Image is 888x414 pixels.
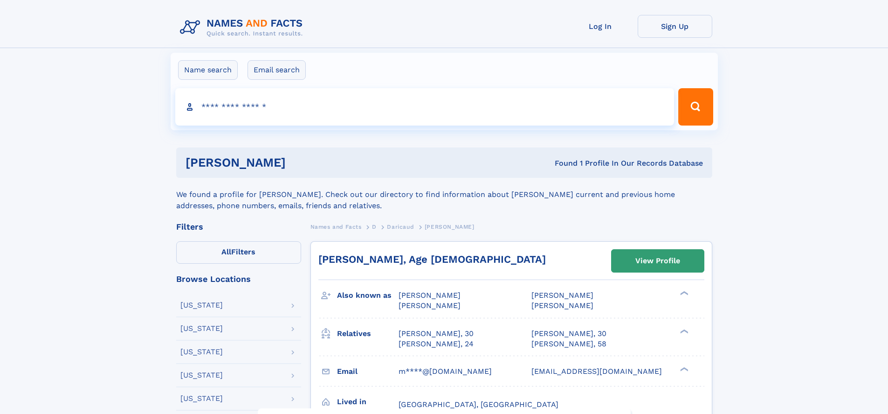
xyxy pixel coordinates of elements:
a: Log In [563,15,638,38]
div: [US_STATE] [180,395,223,402]
div: [US_STATE] [180,302,223,309]
div: ❯ [678,366,689,372]
div: [US_STATE] [180,372,223,379]
img: Logo Names and Facts [176,15,310,40]
a: View Profile [612,250,704,272]
input: search input [175,88,675,126]
h3: Relatives [337,326,399,342]
span: [GEOGRAPHIC_DATA], [GEOGRAPHIC_DATA] [399,400,558,409]
a: Daricaud [387,221,414,232]
span: [PERSON_NAME] [399,301,461,310]
span: [EMAIL_ADDRESS][DOMAIN_NAME] [531,367,662,376]
div: ❯ [678,290,689,296]
button: Search Button [678,88,713,126]
span: [PERSON_NAME] [425,224,475,230]
div: View Profile [635,250,680,272]
a: [PERSON_NAME], 30 [531,329,606,339]
span: All [221,247,231,256]
a: [PERSON_NAME], 24 [399,339,474,349]
label: Email search [248,60,306,80]
div: Filters [176,223,301,231]
label: Name search [178,60,238,80]
span: [PERSON_NAME] [531,291,593,300]
a: D [372,221,377,232]
h3: Email [337,364,399,379]
a: Sign Up [638,15,712,38]
a: [PERSON_NAME], 30 [399,329,474,339]
label: Filters [176,241,301,264]
div: We found a profile for [PERSON_NAME]. Check out our directory to find information about [PERSON_N... [176,178,712,211]
h3: Also known as [337,288,399,303]
span: [PERSON_NAME] [531,301,593,310]
a: [PERSON_NAME], 58 [531,339,606,349]
div: ❯ [678,328,689,334]
div: Found 1 Profile In Our Records Database [420,158,703,168]
h3: Lived in [337,394,399,410]
div: [US_STATE] [180,325,223,332]
span: D [372,224,377,230]
a: Names and Facts [310,221,362,232]
a: [PERSON_NAME], Age [DEMOGRAPHIC_DATA] [318,253,546,265]
h1: [PERSON_NAME] [186,157,420,168]
span: Daricaud [387,224,414,230]
div: [US_STATE] [180,348,223,356]
span: [PERSON_NAME] [399,291,461,300]
div: Browse Locations [176,275,301,283]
